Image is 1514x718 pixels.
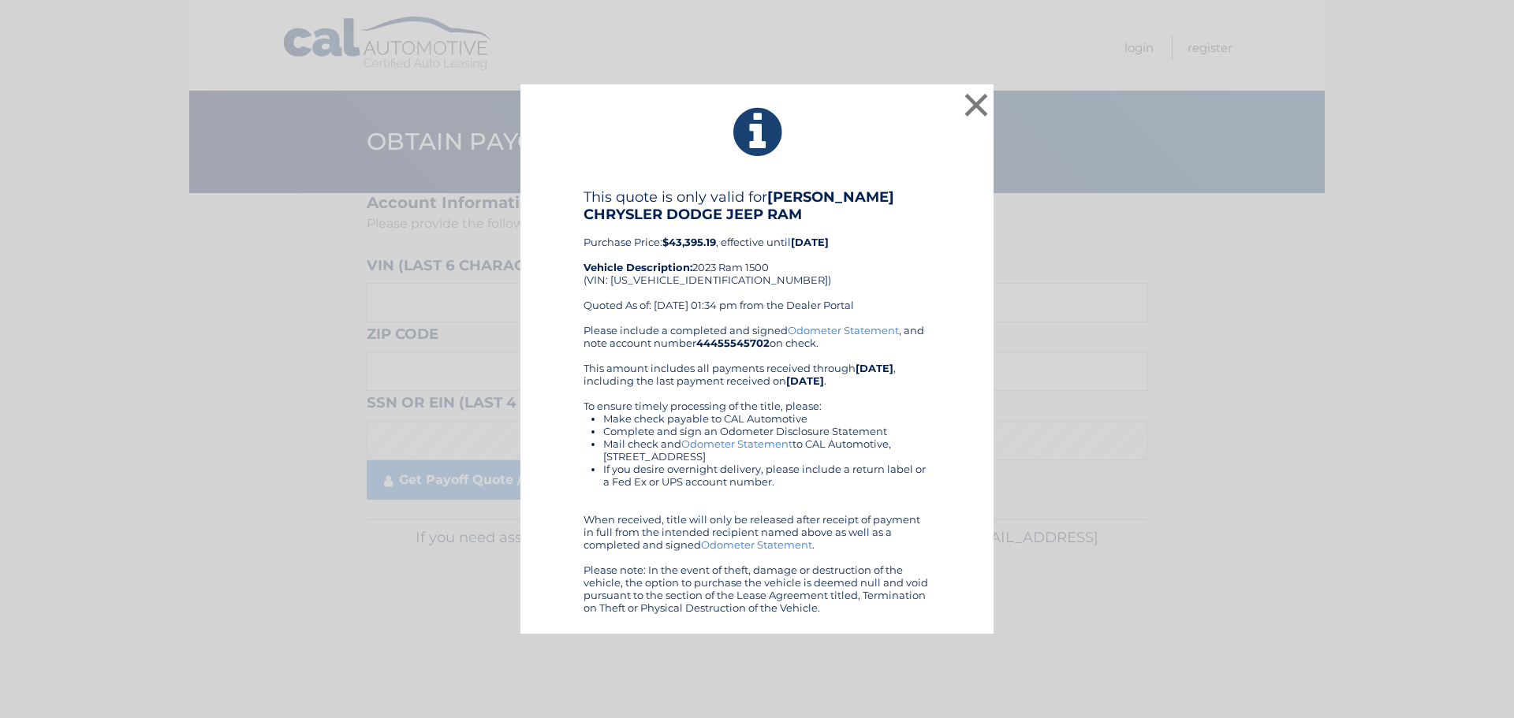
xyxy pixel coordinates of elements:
a: Odometer Statement [701,538,812,551]
strong: Vehicle Description: [584,261,692,273]
li: Complete and sign an Odometer Disclosure Statement [603,425,930,437]
li: Make check payable to CAL Automotive [603,412,930,425]
li: If you desire overnight delivery, please include a return label or a Fed Ex or UPS account number. [603,463,930,488]
div: Purchase Price: , effective until 2023 Ram 1500 (VIN: [US_VEHICLE_IDENTIFICATION_NUMBER]) Quoted ... [584,188,930,324]
li: Mail check and to CAL Automotive, [STREET_ADDRESS] [603,437,930,463]
b: [DATE] [856,362,893,374]
b: $43,395.19 [662,236,716,248]
b: [PERSON_NAME] CHRYSLER DODGE JEEP RAM [584,188,894,223]
b: [DATE] [791,236,829,248]
a: Odometer Statement [681,437,792,450]
b: [DATE] [786,374,824,387]
h4: This quote is only valid for [584,188,930,223]
button: × [960,89,992,121]
a: Odometer Statement [788,324,899,337]
div: Please include a completed and signed , and note account number on check. This amount includes al... [584,324,930,614]
b: 44455545702 [696,337,770,349]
